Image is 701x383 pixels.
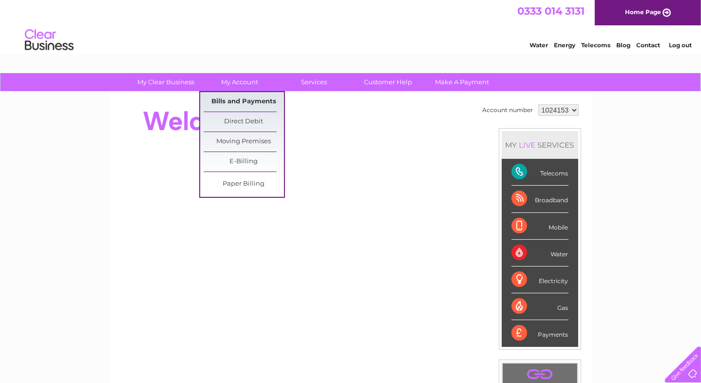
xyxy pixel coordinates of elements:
[126,73,206,91] a: My Clear Business
[512,293,568,320] div: Gas
[616,41,630,49] a: Blog
[204,112,284,132] a: Direct Debit
[512,267,568,293] div: Electricity
[512,240,568,267] div: Water
[480,102,536,118] td: Account number
[204,174,284,194] a: Paper Billing
[422,73,502,91] a: Make A Payment
[348,73,428,91] a: Customer Help
[24,25,74,55] img: logo.png
[204,92,284,112] a: Bills and Payments
[554,41,575,49] a: Energy
[530,41,548,49] a: Water
[512,320,568,346] div: Payments
[636,41,660,49] a: Contact
[512,186,568,212] div: Broadband
[517,140,538,150] div: LIVE
[502,131,578,159] div: MY SERVICES
[121,5,581,47] div: Clear Business is a trading name of Verastar Limited (registered in [GEOGRAPHIC_DATA] No. 3667643...
[505,366,575,383] a: .
[204,132,284,152] a: Moving Premises
[274,73,354,91] a: Services
[204,152,284,172] a: E-Billing
[512,159,568,186] div: Telecoms
[200,73,280,91] a: My Account
[669,41,692,49] a: Log out
[517,5,585,17] a: 0333 014 3131
[581,41,610,49] a: Telecoms
[512,213,568,240] div: Mobile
